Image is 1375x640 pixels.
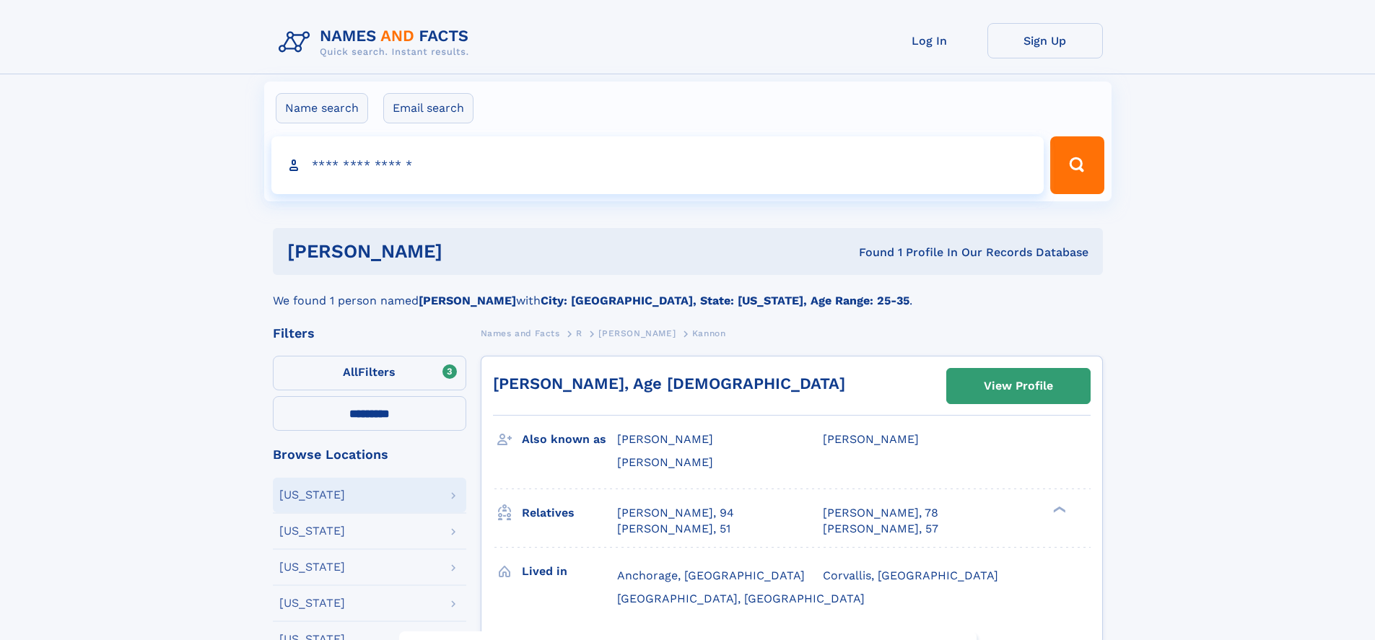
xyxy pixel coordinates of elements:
div: [US_STATE] [279,597,345,609]
span: [PERSON_NAME] [823,432,919,446]
div: Filters [273,327,466,340]
div: ❯ [1049,504,1067,514]
a: [PERSON_NAME], 94 [617,505,734,521]
h3: Relatives [522,501,617,525]
div: [US_STATE] [279,525,345,537]
a: View Profile [947,369,1090,403]
div: Found 1 Profile In Our Records Database [650,245,1088,260]
div: We found 1 person named with . [273,275,1103,310]
a: [PERSON_NAME], 78 [823,505,938,521]
img: Logo Names and Facts [273,23,481,62]
h3: Lived in [522,559,617,584]
div: [US_STATE] [279,489,345,501]
a: Log In [872,23,987,58]
span: [PERSON_NAME] [617,455,713,469]
h3: Also known as [522,427,617,452]
span: [PERSON_NAME] [598,328,676,338]
h1: [PERSON_NAME] [287,242,651,260]
label: Email search [383,93,473,123]
a: [PERSON_NAME], Age [DEMOGRAPHIC_DATA] [493,374,845,393]
span: Corvallis, [GEOGRAPHIC_DATA] [823,569,998,582]
div: [US_STATE] [279,561,345,573]
b: City: [GEOGRAPHIC_DATA], State: [US_STATE], Age Range: 25-35 [541,294,909,307]
span: Kannon [692,328,726,338]
span: [PERSON_NAME] [617,432,713,446]
button: Search Button [1050,136,1104,194]
span: R [576,328,582,338]
span: All [343,365,358,379]
span: [GEOGRAPHIC_DATA], [GEOGRAPHIC_DATA] [617,592,865,605]
a: [PERSON_NAME], 57 [823,521,938,537]
div: Browse Locations [273,448,466,461]
label: Filters [273,356,466,390]
a: Names and Facts [481,324,560,342]
div: View Profile [984,369,1053,403]
input: search input [271,136,1044,194]
a: [PERSON_NAME], 51 [617,521,730,537]
b: [PERSON_NAME] [419,294,516,307]
a: Sign Up [987,23,1103,58]
a: R [576,324,582,342]
a: [PERSON_NAME] [598,324,676,342]
span: Anchorage, [GEOGRAPHIC_DATA] [617,569,805,582]
label: Name search [276,93,368,123]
